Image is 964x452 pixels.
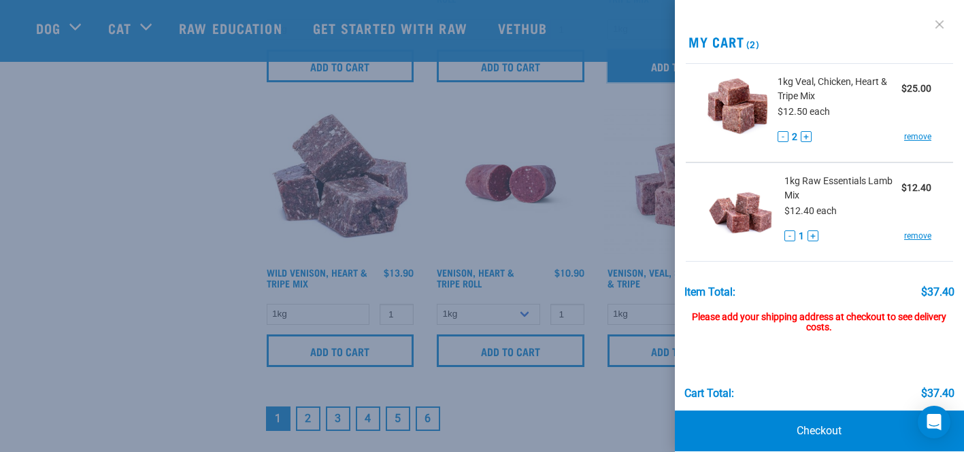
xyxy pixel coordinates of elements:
div: $37.40 [921,387,954,400]
strong: $25.00 [901,83,931,94]
div: $37.40 [921,286,954,298]
img: Veal, Chicken, Heart & Tripe Mix [708,75,767,145]
button: + [801,131,812,142]
span: 2 [792,130,797,144]
span: 1 [799,229,804,243]
a: Checkout [675,411,964,451]
img: Raw Essentials Lamb Mix [708,174,774,244]
a: remove [904,131,931,143]
span: (2) [744,41,760,46]
h2: My Cart [675,34,964,50]
div: Please add your shipping address at checkout to see delivery costs. [684,298,955,334]
span: 1kg Raw Essentials Lamb Mix [784,174,901,203]
span: 1kg Veal, Chicken, Heart & Tripe Mix [778,75,901,103]
button: - [784,230,795,241]
span: $12.40 each [784,205,837,216]
button: + [808,230,818,241]
a: remove [904,230,931,242]
div: Open Intercom Messenger [918,406,950,438]
span: $12.50 each [778,106,830,117]
div: Item Total: [684,286,735,298]
strong: $12.40 [901,182,931,193]
div: Cart total: [684,387,734,400]
button: - [778,131,788,142]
